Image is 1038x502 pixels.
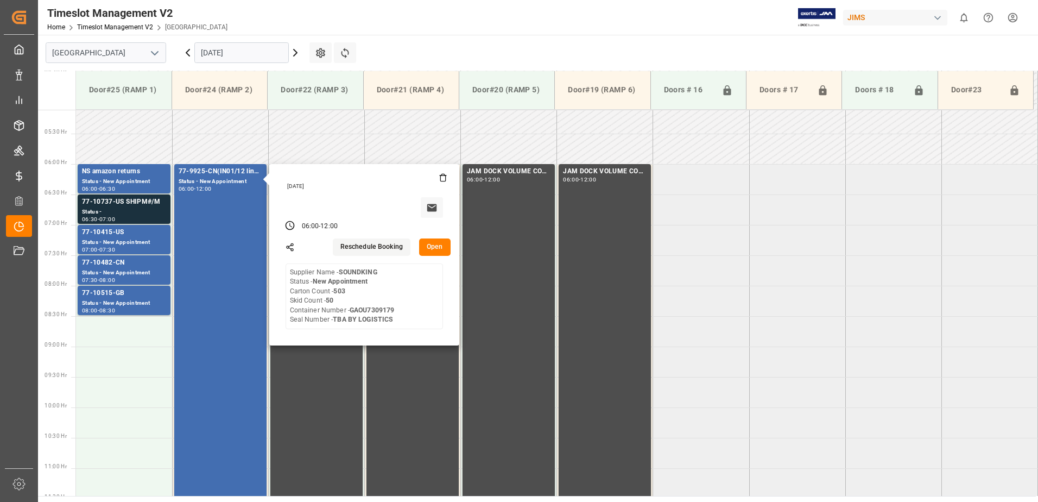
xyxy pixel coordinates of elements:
span: 10:30 Hr [45,433,67,439]
div: - [579,177,580,182]
button: Reschedule Booking [333,239,410,256]
span: 07:00 Hr [45,220,67,226]
button: show 0 new notifications [952,5,976,30]
span: 11:00 Hr [45,463,67,469]
div: 77-9925-CN(IN01/12 lines) [179,166,262,177]
span: 11:30 Hr [45,494,67,500]
div: [DATE] [283,183,447,190]
button: Help Center [976,5,1001,30]
a: Timeslot Management V2 [77,23,153,31]
b: 50 [326,297,333,304]
div: 07:30 [99,247,115,252]
div: 06:00 [179,186,194,191]
div: - [483,177,484,182]
span: 10:00 Hr [45,403,67,409]
div: Status - New Appointment [82,268,166,278]
div: - [98,217,99,222]
div: 77-10515-GB [82,288,166,299]
div: 06:00 [82,186,98,191]
div: Status - [82,208,166,217]
div: Door#24 (RAMP 2) [181,80,258,100]
div: 06:00 [467,177,483,182]
div: Doors # 17 [755,80,813,101]
button: Open [419,239,451,256]
input: Type to search/select [46,42,166,63]
div: Timeslot Management V2 [47,5,227,21]
div: Door#25 (RAMP 1) [85,80,163,100]
div: Door#22 (RAMP 3) [276,80,354,100]
div: 08:30 [99,308,115,313]
div: 08:00 [82,308,98,313]
div: Status - New Appointment [82,177,166,186]
b: TBA BY LOGISTICS [333,316,393,323]
div: Status - New Appointment [82,299,166,308]
input: DD.MM.YYYY [194,42,289,63]
div: Doors # 18 [851,80,908,101]
div: - [98,186,99,191]
div: JAM DOCK VOLUME CONTROL [467,166,550,177]
div: - [194,186,195,191]
div: 77-10482-CN [82,258,166,268]
div: Status - New Appointment [179,177,262,186]
span: 05:30 Hr [45,129,67,135]
div: 08:00 [99,278,115,283]
div: Door#20 (RAMP 5) [468,80,546,100]
div: Door#23 [947,80,1004,101]
a: Home [47,23,65,31]
div: Supplier Name - Status - Carton Count - Skid Count - Container Number - Seal Number - [290,268,395,325]
div: Status - New Appointment [82,238,166,247]
div: 06:00 [302,222,319,231]
div: 12:00 [320,222,338,231]
div: 07:30 [82,278,98,283]
span: 09:30 Hr [45,372,67,378]
b: SOUNDKING [339,268,377,276]
div: 07:00 [99,217,115,222]
div: - [98,278,99,283]
span: 08:30 Hr [45,311,67,317]
div: 77-10415-US [82,227,166,238]
div: 12:00 [484,177,500,182]
b: New Appointment [313,278,368,285]
div: 77-10737-US SHIPM#/M [82,197,166,208]
span: 06:30 Hr [45,190,67,196]
div: Door#21 (RAMP 4) [372,80,450,100]
b: GAOU7309179 [350,306,394,314]
b: 503 [333,287,345,295]
div: - [98,247,99,252]
div: - [98,308,99,313]
div: - [319,222,320,231]
div: JAM DOCK VOLUME CONTROL [563,166,647,177]
div: 06:00 [563,177,579,182]
div: NS amazon returns [82,166,166,177]
span: 09:00 Hr [45,342,67,348]
div: Door#19 (RAMP 6) [564,80,641,100]
div: 12:00 [196,186,212,191]
button: open menu [146,45,162,61]
div: 12:00 [580,177,596,182]
span: 06:00 Hr [45,159,67,165]
img: Exertis%20JAM%20-%20Email%20Logo.jpg_1722504956.jpg [798,8,836,27]
div: JIMS [843,10,947,26]
div: 06:30 [99,186,115,191]
div: 07:00 [82,247,98,252]
div: 06:30 [82,217,98,222]
button: JIMS [843,7,952,28]
span: 08:00 Hr [45,281,67,287]
div: Doors # 16 [660,80,717,101]
span: 07:30 Hr [45,250,67,256]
